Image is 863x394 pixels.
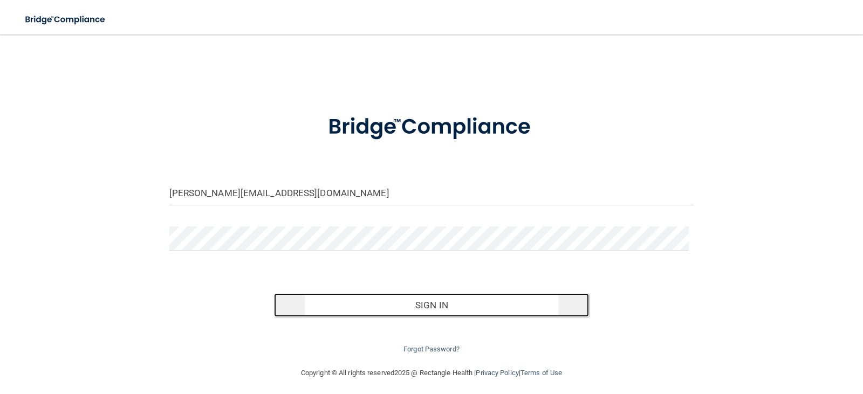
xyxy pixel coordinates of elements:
img: bridge_compliance_login_screen.278c3ca4.svg [306,99,557,155]
a: Forgot Password? [403,345,460,353]
div: Copyright © All rights reserved 2025 @ Rectangle Health | | [235,356,628,390]
button: Sign In [274,293,589,317]
a: Terms of Use [520,369,562,377]
a: Privacy Policy [476,369,518,377]
img: bridge_compliance_login_screen.278c3ca4.svg [16,9,115,31]
input: Email [169,181,694,205]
